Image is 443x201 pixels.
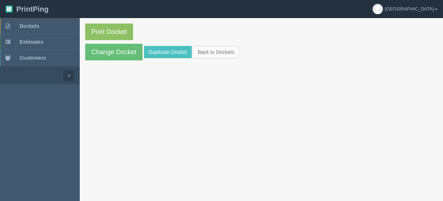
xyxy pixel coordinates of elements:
[144,46,192,58] a: Duplicate Docket
[193,46,239,58] a: Back to Dockets
[20,23,39,29] span: Dockets
[85,44,142,60] a: Change Docket
[85,23,133,40] a: Print Docket
[20,55,46,61] span: Customers
[373,4,383,14] img: avatar_default-7531ab5dedf162e01f1e0bb0964e6a185e93c5c22dfe317fb01d7f8cd2b1632c.jpg
[5,5,13,13] img: logo-3e63b451c926e2ac314895c53de4908e5d424f24456219fb08d385ab2e579770.png
[20,39,44,45] span: Estimates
